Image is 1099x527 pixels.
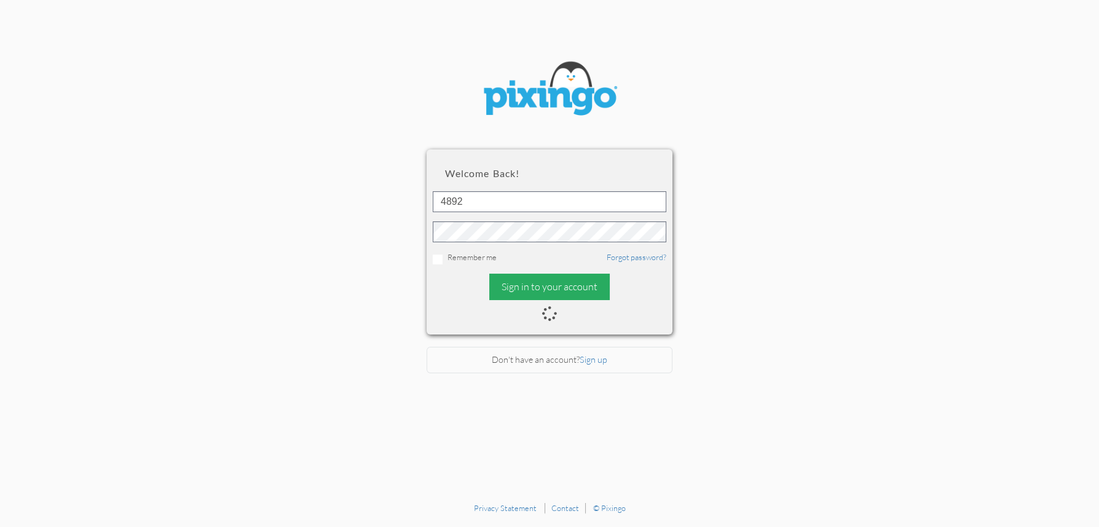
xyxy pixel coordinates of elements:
[433,252,666,264] div: Remember me
[476,55,623,125] img: pixingo logo
[433,191,666,212] input: ID or Email
[551,503,579,513] a: Contact
[489,274,610,300] div: Sign in to your account
[474,503,537,513] a: Privacy Statement
[593,503,626,513] a: © Pixingo
[445,168,654,179] h2: Welcome back!
[427,347,672,373] div: Don't have an account?
[607,252,666,262] a: Forgot password?
[580,354,607,365] a: Sign up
